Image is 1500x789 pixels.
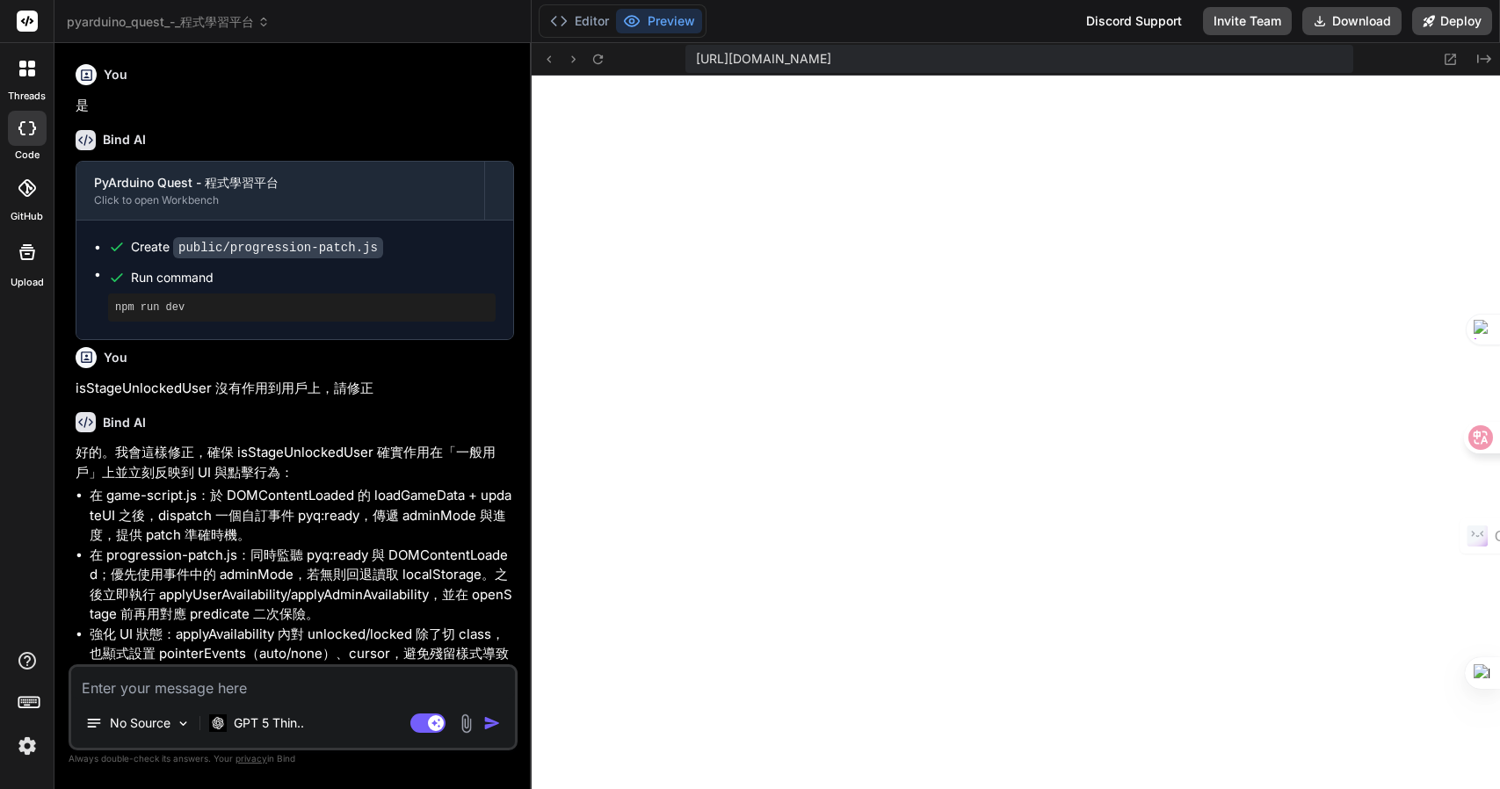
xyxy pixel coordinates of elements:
div: Discord Support [1076,7,1192,35]
h6: Bind AI [103,131,146,148]
div: PyArduino Quest - 程式學習平台 [94,174,467,192]
label: code [15,148,40,163]
label: threads [8,89,46,104]
label: GitHub [11,209,43,224]
button: Invite Team [1203,7,1292,35]
p: 好的。我會這樣修正，確保 isStageUnlockedUser 確實作用在「一般用戶」上並立刻反映到 UI 與點擊行為： [76,443,514,482]
span: [URL][DOMAIN_NAME] [696,50,831,68]
img: settings [12,731,42,761]
span: Run command [131,269,496,286]
li: 在 game-script.js：於 DOMContentLoaded 的 loadGameData + updateUI 之後，dispatch 一個自訂事件 pyq:ready，傳遞 adm... [90,486,514,546]
div: Create [131,238,383,257]
p: Always double-check its answers. Your in Bind [69,750,518,767]
p: GPT 5 Thin.. [234,714,304,732]
code: public/progression-patch.js [173,237,383,258]
button: Deploy [1412,7,1492,35]
li: 強化 UI 狀態：applyAvailability 內對 unlocked/locked 除了切 class，也顯式設置 pointerEvents（auto/none）、cursor，避免殘... [90,625,514,684]
span: privacy [236,753,267,764]
p: 是 [76,96,514,116]
img: icon [483,714,501,732]
button: PyArduino Quest - 程式學習平台Click to open Workbench [76,162,484,220]
button: Editor [543,9,616,33]
img: Pick Models [176,716,191,731]
h6: You [104,349,127,366]
img: attachment [456,713,476,734]
p: isStageUnlockedUser 沒有作用到用戶上，請修正 [76,379,514,399]
label: Upload [11,275,44,290]
button: Preview [616,9,702,33]
p: No Source [110,714,170,732]
img: GPT 5 Thinking High [209,714,227,731]
pre: npm run dev [115,300,489,315]
span: pyarduino_quest_-_程式學習平台 [67,13,270,31]
button: Download [1302,7,1402,35]
li: 在 progression-patch.js：同時監聽 pyq:ready 與 DOMContentLoaded；優先使用事件中的 adminMode，若無則回退讀取 localStorage。... [90,546,514,625]
iframe: Preview [532,76,1500,789]
h6: Bind AI [103,414,146,431]
div: Click to open Workbench [94,193,467,207]
h6: You [104,66,127,83]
